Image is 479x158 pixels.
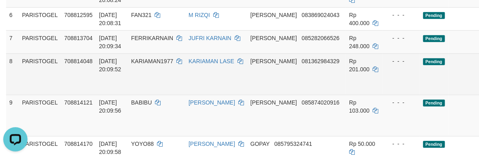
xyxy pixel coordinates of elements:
span: Rp 201.000 [349,58,370,73]
span: [DATE] 20:09:56 [99,99,121,114]
div: - - - [386,140,417,148]
span: [PERSON_NAME] [250,58,297,64]
span: Rp 400.000 [349,12,370,26]
span: [PERSON_NAME] [250,12,297,18]
span: KARIAMAN1977 [131,58,173,64]
a: M RIZQI [189,12,210,18]
span: [DATE] 20:09:52 [99,58,121,73]
td: 9 [6,95,19,136]
span: Copy 085795324741 to clipboard [274,141,312,147]
span: YOYO88 [131,141,154,147]
button: Open LiveChat chat widget [3,3,28,28]
span: Copy 085282066526 to clipboard [302,35,339,41]
span: Rp 248.000 [349,35,370,49]
span: FAN321 [131,12,152,18]
span: GOPAY [250,141,269,147]
span: Copy 085874020916 to clipboard [302,99,339,106]
span: [DATE] 20:09:34 [99,35,121,49]
span: Copy 081362984329 to clipboard [302,58,339,64]
div: - - - [386,11,417,19]
td: PARISTOGEL [19,7,61,30]
td: PARISTOGEL [19,95,61,136]
span: 708814170 [64,141,93,147]
a: KARIAMAN LASE [189,58,234,64]
span: 708812595 [64,12,93,18]
div: - - - [386,34,417,42]
a: [PERSON_NAME] [189,141,235,147]
span: Pending [423,35,445,42]
a: [PERSON_NAME] [189,99,235,106]
span: Rp 103.000 [349,99,370,114]
span: Rp 50.000 [349,141,375,147]
td: PARISTOGEL [19,30,61,53]
a: JUFRI KARNAIN [189,35,231,41]
span: [DATE] 20:09:58 [99,141,121,155]
span: Pending [423,141,445,148]
span: Pending [423,12,445,19]
span: [PERSON_NAME] [250,35,297,41]
div: - - - [386,57,417,65]
span: 708814121 [64,99,93,106]
div: - - - [386,98,417,107]
td: 6 [6,7,19,30]
span: [PERSON_NAME] [250,99,297,106]
td: 7 [6,30,19,53]
span: Pending [423,58,445,65]
span: Copy 083869024043 to clipboard [302,12,339,18]
span: Pending [423,100,445,107]
span: 708814048 [64,58,93,64]
span: 708813704 [64,35,93,41]
span: FERRIKARNAIN [131,35,173,41]
span: BABIBU [131,99,152,106]
td: 8 [6,53,19,95]
span: [DATE] 20:08:31 [99,12,121,26]
td: PARISTOGEL [19,53,61,95]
